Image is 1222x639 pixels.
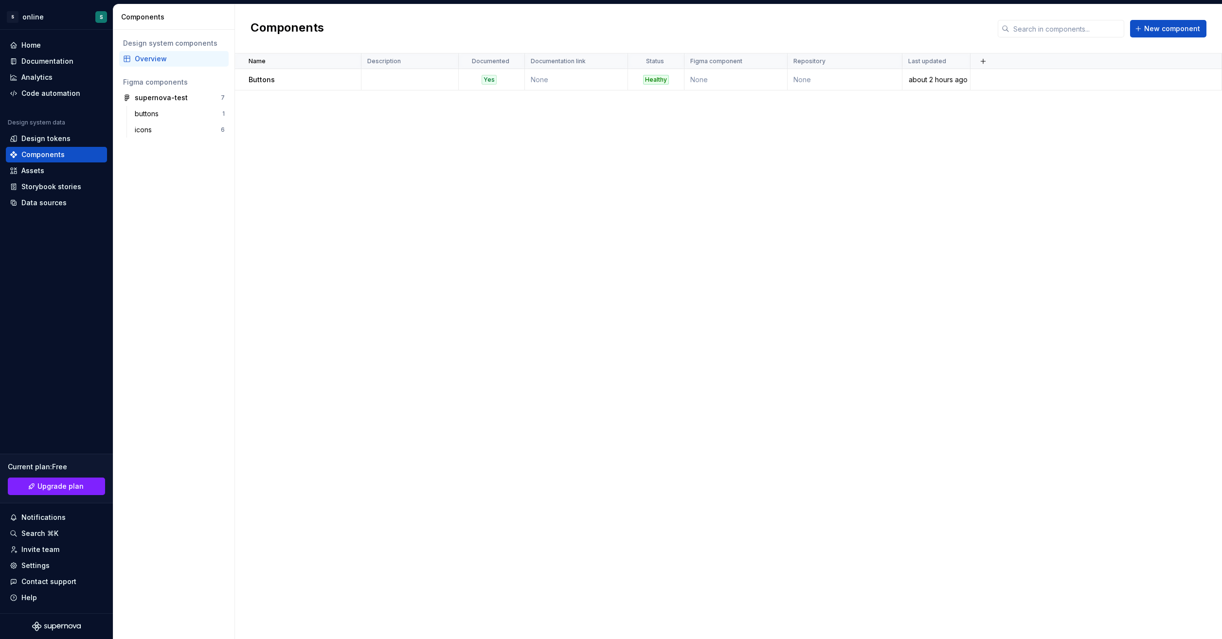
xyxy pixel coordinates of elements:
[32,621,81,631] svg: Supernova Logo
[221,126,225,134] div: 6
[7,11,18,23] div: S
[135,54,225,64] div: Overview
[525,69,628,90] td: None
[903,75,970,85] div: about 2 hours ago
[6,53,107,69] a: Documentation
[21,545,59,554] div: Invite team
[472,57,509,65] p: Documented
[121,12,231,22] div: Components
[6,590,107,605] button: Help
[482,75,497,85] div: Yes
[119,90,229,106] a: supernova-test7
[21,593,37,603] div: Help
[221,94,225,102] div: 7
[135,93,188,103] div: supernova-test
[249,57,266,65] p: Name
[6,70,107,85] a: Analytics
[22,12,44,22] div: online
[6,179,107,195] a: Storybook stories
[119,51,229,67] a: Overview
[6,510,107,525] button: Notifications
[1144,24,1200,34] span: New component
[788,69,902,90] td: None
[6,147,107,162] a: Components
[21,40,41,50] div: Home
[123,77,225,87] div: Figma components
[8,478,105,495] a: Upgrade plan
[21,561,50,570] div: Settings
[251,20,324,37] h2: Components
[21,134,71,143] div: Design tokens
[1009,20,1124,37] input: Search in components...
[21,182,81,192] div: Storybook stories
[131,106,229,122] a: buttons1
[8,462,105,472] div: Current plan : Free
[2,6,111,27] button: SonlineS
[123,38,225,48] div: Design system components
[131,122,229,138] a: icons6
[643,75,669,85] div: Healthy
[21,198,67,208] div: Data sources
[6,526,107,541] button: Search ⌘K
[21,89,80,98] div: Code automation
[21,513,66,522] div: Notifications
[8,119,65,126] div: Design system data
[100,13,103,21] div: S
[6,542,107,557] a: Invite team
[6,558,107,573] a: Settings
[21,577,76,586] div: Contact support
[6,163,107,178] a: Assets
[646,57,664,65] p: Status
[21,56,73,66] div: Documentation
[6,195,107,211] a: Data sources
[222,110,225,118] div: 1
[37,481,84,491] span: Upgrade plan
[531,57,586,65] p: Documentation link
[1130,20,1206,37] button: New component
[6,86,107,101] a: Code automation
[21,150,65,160] div: Components
[135,125,156,135] div: icons
[793,57,826,65] p: Repository
[690,57,742,65] p: Figma component
[21,166,44,176] div: Assets
[684,69,788,90] td: None
[367,57,401,65] p: Description
[21,72,53,82] div: Analytics
[6,574,107,589] button: Contact support
[6,37,107,53] a: Home
[908,57,946,65] p: Last updated
[6,131,107,146] a: Design tokens
[135,109,162,119] div: buttons
[21,529,58,538] div: Search ⌘K
[249,75,275,85] p: Buttons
